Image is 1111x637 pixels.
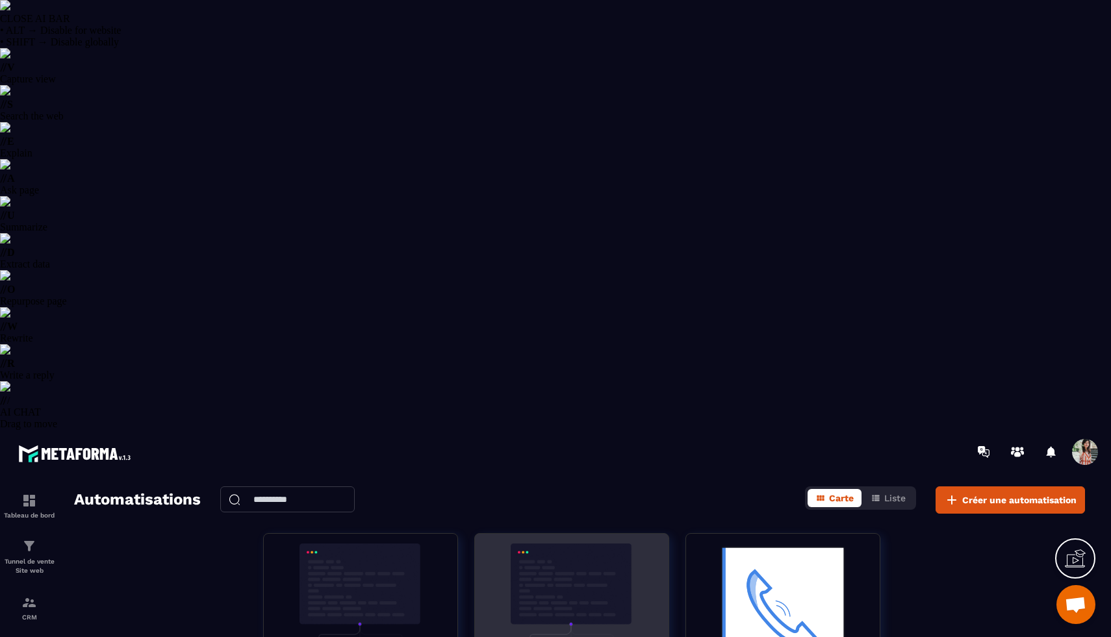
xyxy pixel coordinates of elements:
a: formationformationTunnel de vente Site web [3,529,55,585]
span: Liste [884,493,906,503]
p: Tunnel de vente Site web [3,557,55,575]
a: formationformationCRM [3,585,55,631]
button: Carte [808,489,862,507]
p: CRM [3,614,55,621]
img: logo [18,442,135,466]
button: Créer une automatisation [936,486,1085,514]
span: Carte [829,493,854,503]
img: formation [21,538,37,554]
a: formationformationTableau de bord [3,483,55,529]
span: Créer une automatisation [962,493,1077,506]
h2: Automatisations [74,486,201,514]
p: Tableau de bord [3,512,55,519]
img: formation [21,493,37,508]
div: Ouvrir le chat [1056,585,1095,624]
img: formation [21,595,37,610]
button: Liste [863,489,913,507]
